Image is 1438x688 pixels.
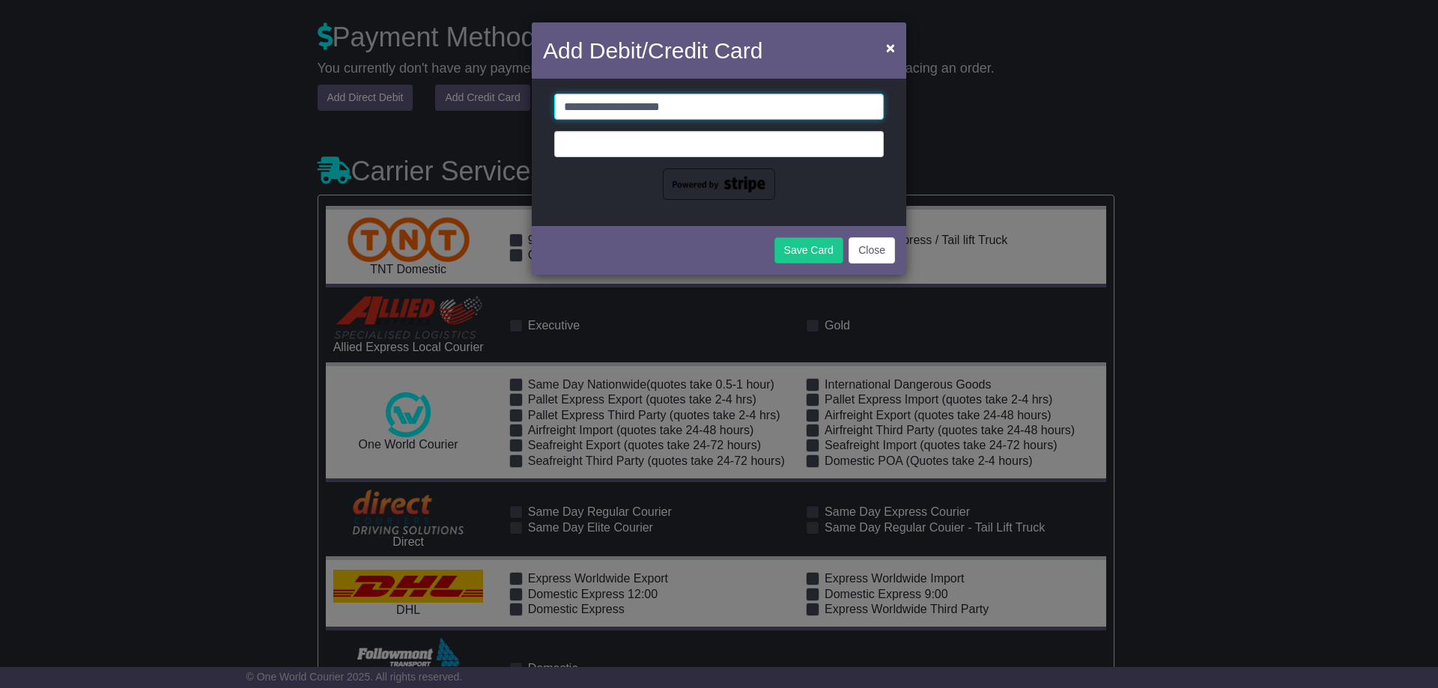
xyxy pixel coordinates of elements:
iframe: Secure card payment input frame [564,136,874,149]
img: powered-by-stripe.png [663,168,775,200]
h4: Add Debit/Credit Card [543,34,762,67]
span: × [886,39,895,56]
button: Close [879,32,902,63]
button: Close [849,237,895,264]
button: Save Card [774,237,843,264]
